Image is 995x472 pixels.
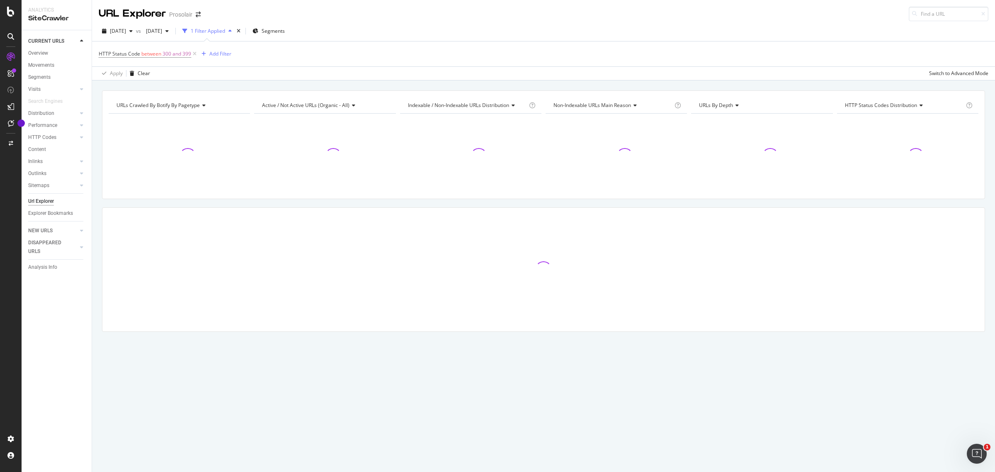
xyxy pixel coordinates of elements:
[926,67,988,80] button: Switch to Advanced Mode
[28,73,86,82] a: Segments
[28,197,54,206] div: Url Explorer
[406,99,527,112] h4: Indexable / Non-Indexable URLs Distribution
[929,70,988,77] div: Switch to Advanced Mode
[28,85,41,94] div: Visits
[169,10,192,19] div: Prosolair
[235,27,242,35] div: times
[28,61,86,70] a: Movements
[191,27,225,34] div: 1 Filter Applied
[99,7,166,21] div: URL Explorer
[28,181,49,190] div: Sitemaps
[28,263,57,272] div: Analysis Info
[28,197,86,206] a: Url Explorer
[28,238,78,256] a: DISAPPEARED URLS
[17,119,25,127] div: Tooltip anchor
[143,27,162,34] span: 2025 Jan. 27th
[28,133,78,142] a: HTTP Codes
[28,209,86,218] a: Explorer Bookmarks
[196,12,201,17] div: arrow-right-arrow-left
[552,99,673,112] h4: Non-Indexable URLs Main Reason
[28,226,78,235] a: NEW URLS
[699,102,733,109] span: URLs by Depth
[28,181,78,190] a: Sitemaps
[28,209,73,218] div: Explorer Bookmarks
[209,50,231,57] div: Add Filter
[697,99,825,112] h4: URLs by Depth
[28,37,64,46] div: CURRENT URLS
[28,61,54,70] div: Movements
[28,133,56,142] div: HTTP Codes
[28,97,71,106] a: Search Engines
[116,102,200,109] span: URLs Crawled By Botify By pagetype
[198,49,231,59] button: Add Filter
[163,48,191,60] span: 300 and 399
[262,27,285,34] span: Segments
[115,99,243,112] h4: URLs Crawled By Botify By pagetype
[126,67,150,80] button: Clear
[28,14,85,23] div: SiteCrawler
[909,7,988,21] input: Find a URL
[262,102,349,109] span: Active / Not Active URLs (organic - all)
[28,157,78,166] a: Inlinks
[136,27,143,34] span: vs
[99,50,140,57] span: HTTP Status Code
[843,99,964,112] h4: HTTP Status Codes Distribution
[28,7,85,14] div: Analytics
[28,109,78,118] a: Distribution
[408,102,509,109] span: Indexable / Non-Indexable URLs distribution
[28,145,86,154] a: Content
[28,169,46,178] div: Outlinks
[28,49,86,58] a: Overview
[179,24,235,38] button: 1 Filter Applied
[28,73,51,82] div: Segments
[99,67,123,80] button: Apply
[28,169,78,178] a: Outlinks
[967,444,987,464] iframe: Intercom live chat
[28,263,86,272] a: Analysis Info
[553,102,631,109] span: Non-Indexable URLs Main Reason
[28,145,46,154] div: Content
[984,444,990,450] span: 1
[138,70,150,77] div: Clear
[28,49,48,58] div: Overview
[141,50,161,57] span: between
[28,97,63,106] div: Search Engines
[99,24,136,38] button: [DATE]
[28,37,78,46] a: CURRENT URLS
[28,121,57,130] div: Performance
[845,102,917,109] span: HTTP Status Codes Distribution
[110,70,123,77] div: Apply
[28,226,53,235] div: NEW URLS
[28,238,70,256] div: DISAPPEARED URLS
[110,27,126,34] span: 2025 Aug. 24th
[28,109,54,118] div: Distribution
[143,24,172,38] button: [DATE]
[260,99,388,112] h4: Active / Not Active URLs
[28,85,78,94] a: Visits
[28,121,78,130] a: Performance
[249,24,288,38] button: Segments
[28,157,43,166] div: Inlinks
